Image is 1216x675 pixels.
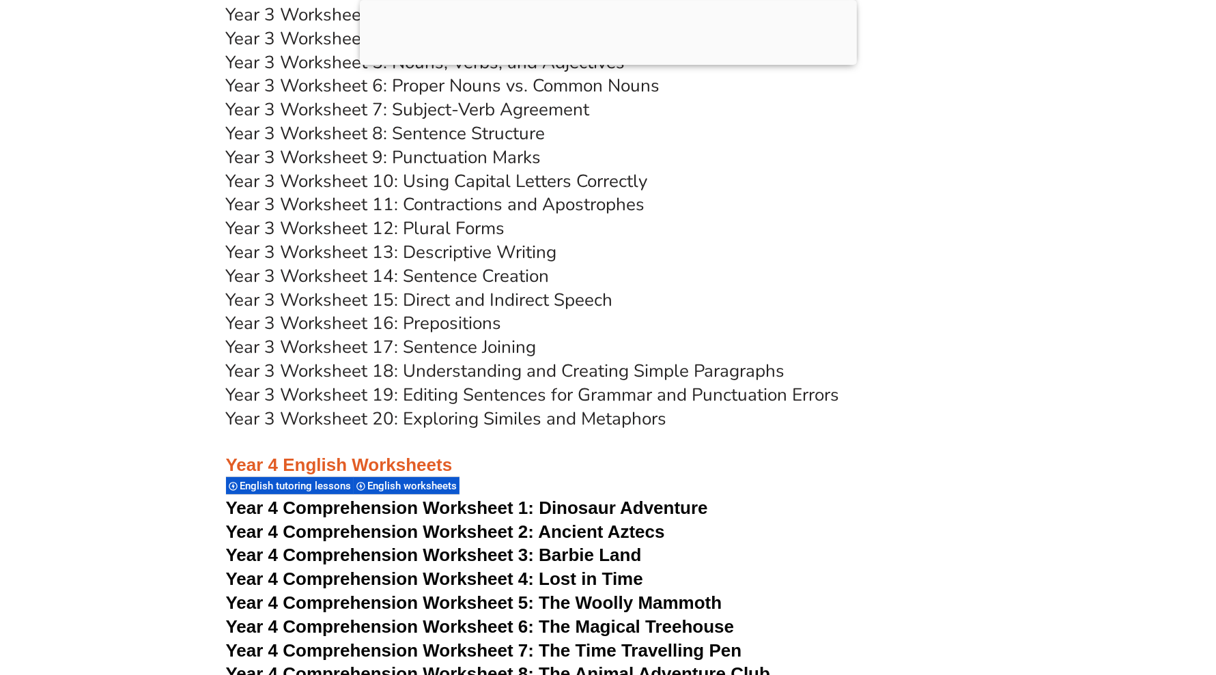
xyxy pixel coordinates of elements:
[226,521,665,542] a: Year 4 Comprehension Worksheet 2: Ancient Aztecs
[539,498,707,518] span: Dinosaur Adventure
[226,145,541,169] a: Year 3 Worksheet 9: Punctuation Marks
[226,74,660,98] a: Year 3 Worksheet 6: Proper Nouns vs. Common Nouns
[226,169,648,193] a: Year 3 Worksheet 10: Using Capital Letters Correctly
[226,51,625,74] a: Year 3 Worksheet 5: Nouns, Verbs, and Adjectives
[226,498,708,518] a: Year 4 Comprehension Worksheet 1: Dinosaur Adventure
[226,616,735,637] a: Year 4 Comprehension Worksheet 6: The Magical Treehouse
[226,431,991,477] h3: Year 4 English Worksheets
[226,569,643,589] a: Year 4 Comprehension Worksheet 4: Lost in Time
[226,383,840,407] a: Year 3 Worksheet 19: Editing Sentences for Grammar and Punctuation Errors
[226,498,535,518] span: Year 4 Comprehension Worksheet 1:
[226,545,642,565] a: Year 4 Comprehension Worksheet 3: Barbie Land
[226,240,557,264] a: Year 3 Worksheet 13: Descriptive Writing
[226,264,550,288] a: Year 3 Worksheet 14: Sentence Creation
[354,476,459,495] div: English worksheets
[226,407,667,431] a: Year 3 Worksheet 20: Exploring Similes and Metaphors
[226,359,785,383] a: Year 3 Worksheet 18: Understanding and Creating Simple Paragraphs
[226,192,645,216] a: Year 3 Worksheet 11: Contractions and Apostrophes
[226,98,590,121] a: Year 3 Worksheet 7: Subject-Verb Agreement
[226,216,505,240] a: Year 3 Worksheet 12: Plural Forms
[226,288,613,312] a: Year 3 Worksheet 15: Direct and Indirect Speech
[240,480,356,492] span: English tutoring lessons
[226,311,502,335] a: Year 3 Worksheet 16: Prepositions
[226,476,354,495] div: English tutoring lessons
[368,480,462,492] span: English worksheets
[226,592,722,613] a: Year 4 Comprehension Worksheet 5: The Woolly Mammoth
[226,121,546,145] a: Year 3 Worksheet 8: Sentence Structure
[226,640,742,661] a: Year 4 Comprehension Worksheet 7: The Time Travelling Pen
[226,335,537,359] a: Year 3 Worksheet 17: Sentence Joining
[226,27,563,51] a: Year 3 Worksheet 4: Prefixes and Suffixes
[226,3,537,27] a: Year 3 Worksheet 3: Compound Words
[989,521,1216,675] iframe: Chat Widget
